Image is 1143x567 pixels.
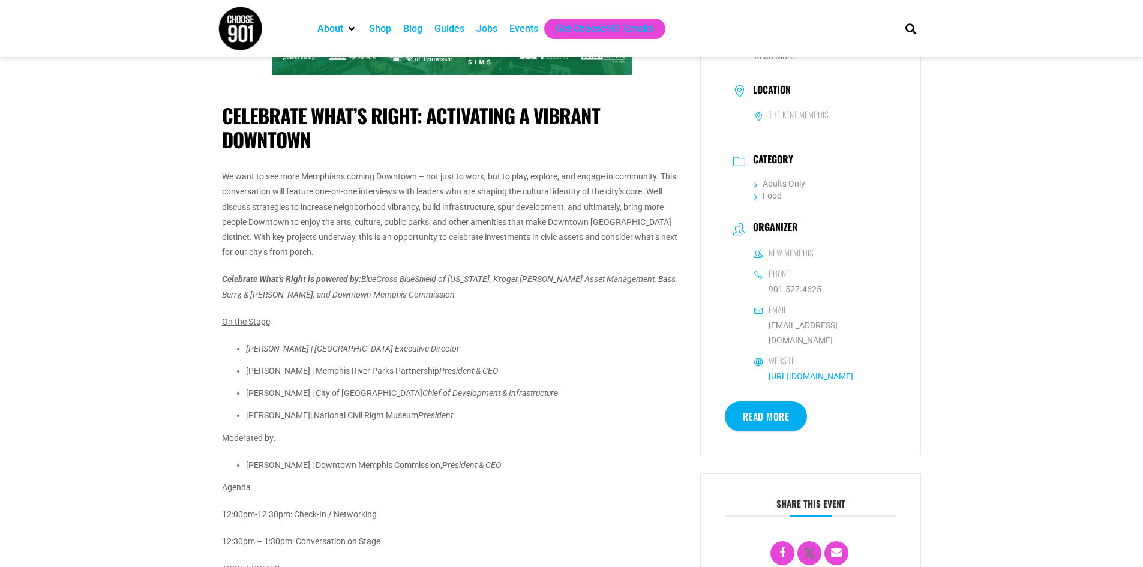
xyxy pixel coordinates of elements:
a: Guides [434,22,464,36]
a: Get Choose901 Emails [556,22,653,36]
a: Adults Only [754,179,805,188]
h6: Email [769,304,787,315]
u: Agenda [222,482,251,492]
a: Email [824,541,848,565]
li: [PERSON_NAME] | Memphis River Parks Partnership [246,364,682,386]
h3: Category [747,154,793,168]
li: [PERSON_NAME] [246,408,682,430]
span: | National Civil Right Museum [310,410,453,420]
h3: Share this event [725,498,897,517]
em: , Bass, Berry, & [PERSON_NAME], and Downtown Memphis Commission [222,274,677,299]
a: Food [754,191,782,200]
span: 12:30pm – 1:30pm: Conversation on Stage [222,536,380,546]
h6: Website [769,355,795,366]
a: Jobs [476,22,497,36]
em: [PERSON_NAME] Asset Management [520,274,655,284]
a: X Social Network [797,541,821,565]
em: [PERSON_NAME] | [GEOGRAPHIC_DATA] Executive Director [246,344,460,353]
u: On the Stage [222,317,270,326]
a: Read More [725,401,808,431]
div: About [311,19,363,39]
h6: New Memphis [769,247,813,258]
em: President & CEO [442,460,501,470]
a: Blog [403,22,422,36]
a: About [317,22,343,36]
li: [PERSON_NAME] | City of [GEOGRAPHIC_DATA] [246,386,682,408]
strong: Celebrate What’s Right is powered by: [222,274,361,284]
nav: Main nav [311,19,885,39]
h6: The Kent Memphis [769,109,828,120]
u: Moderated by: [222,433,275,443]
em: President [418,410,453,420]
a: 901.527.4625 [754,282,821,297]
h3: Location [747,84,791,98]
li: [PERSON_NAME] | Downtown Memphis Commission, [246,458,682,480]
a: Shop [369,22,391,36]
h1: Celebrate What’s Right: Activating a Vibrant Downtown [222,104,682,151]
p: We want to see more Memphians coming Downtown – not just to work, but to play, explore, and engag... [222,169,682,260]
em: President & CEO [439,366,498,376]
a: Events [509,22,538,36]
span: 12:00pm-12:30pm: Check-In / Networking [222,509,377,519]
a: Share on Facebook [770,541,794,565]
a: [URL][DOMAIN_NAME] [769,371,853,381]
em: Chief of Development & Infrastructure [422,388,558,398]
div: Search [901,19,920,38]
h6: Phone [769,268,790,279]
a: [EMAIL_ADDRESS][DOMAIN_NAME] [754,318,889,348]
h3: Organizer [747,221,798,236]
em: BlueCross BlueShield of [US_STATE], Kroger, [222,274,520,284]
